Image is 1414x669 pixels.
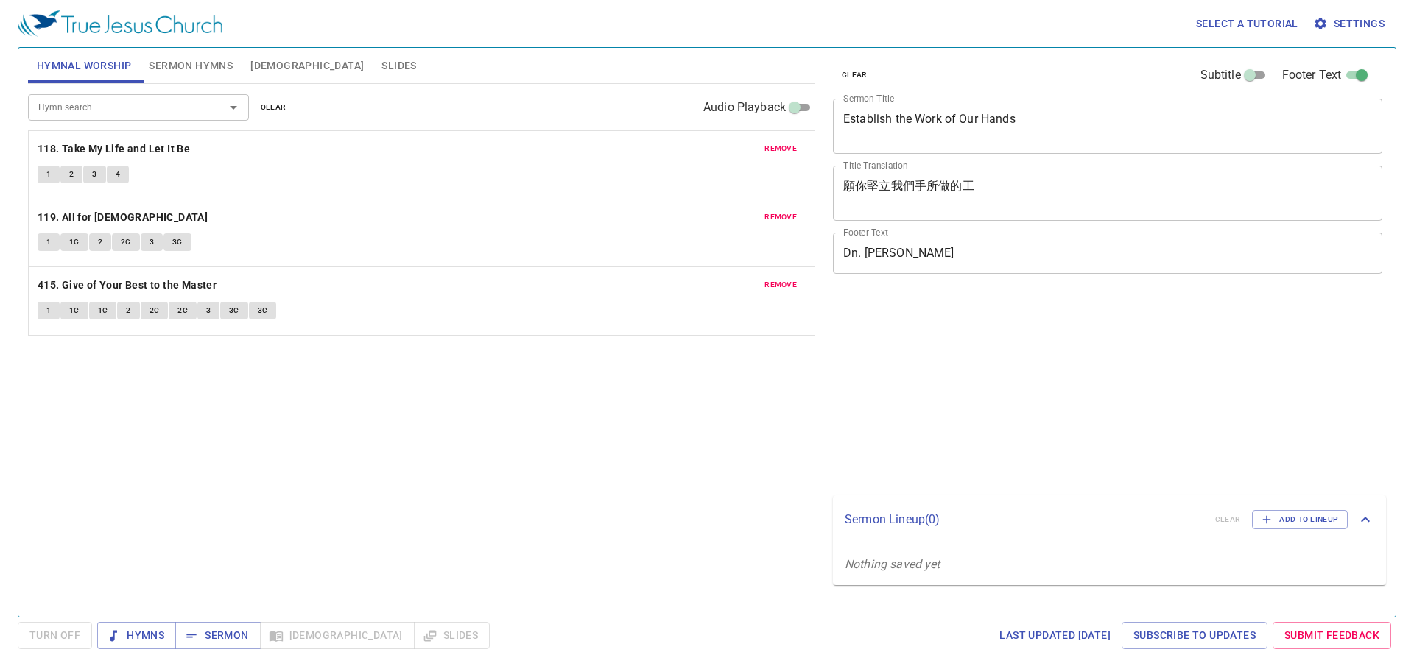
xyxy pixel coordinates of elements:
a: Submit Feedback [1273,622,1391,649]
span: Last updated [DATE] [999,626,1111,645]
button: 1C [60,233,88,251]
span: Add to Lineup [1262,513,1338,526]
a: Subscribe to Updates [1122,622,1267,649]
button: 2 [89,233,111,251]
button: 2C [169,302,197,319]
button: Sermon [175,622,260,649]
i: Nothing saved yet [845,557,940,571]
span: 1C [69,304,80,317]
span: Hymns [109,626,164,645]
button: 1C [89,302,117,319]
span: 2C [177,304,188,317]
a: Last updated [DATE] [993,622,1116,649]
span: 1 [46,236,51,249]
span: clear [842,68,868,82]
button: remove [756,276,806,294]
button: remove [756,140,806,157]
button: Open [223,97,244,118]
span: 3C [258,304,268,317]
textarea: Establish the Work of Our Hands [843,112,1372,140]
span: 3 [206,304,211,317]
img: True Jesus Church [18,10,222,37]
button: clear [252,99,295,116]
button: 1 [38,302,60,319]
button: 2 [117,302,139,319]
b: 118. Take My Life and Let It Be [38,140,190,158]
span: 3C [229,304,239,317]
span: 3 [92,168,96,181]
span: 2 [98,236,102,249]
button: Add to Lineup [1252,510,1348,529]
span: Audio Playback [703,99,786,116]
textarea: 願你堅立我們手所做的工 [843,179,1372,207]
span: Select a tutorial [1196,15,1298,33]
button: Settings [1310,10,1390,38]
button: clear [833,66,876,84]
span: Hymnal Worship [37,57,132,75]
b: 119. All for [DEMOGRAPHIC_DATA] [38,208,208,227]
span: Sermon [187,626,248,645]
b: 415. Give of Your Best to the Master [38,276,217,294]
button: 3C [220,302,248,319]
span: Subscribe to Updates [1133,626,1256,645]
span: 2C [150,304,160,317]
p: Sermon Lineup ( 0 ) [845,511,1203,528]
span: 3 [150,236,154,249]
span: 2C [121,236,131,249]
button: 1 [38,166,60,183]
span: Submit Feedback [1284,626,1379,645]
span: clear [261,101,286,114]
span: remove [764,278,797,291]
button: 3C [163,233,191,251]
button: Select a tutorial [1190,10,1304,38]
button: 3C [249,302,277,319]
span: 4 [116,168,120,181]
span: [DEMOGRAPHIC_DATA] [250,57,364,75]
span: 2 [69,168,74,181]
span: 1 [46,168,51,181]
button: 3 [83,166,105,183]
span: Sermon Hymns [149,57,233,75]
button: Hymns [97,622,176,649]
span: 1 [46,304,51,317]
span: Footer Text [1282,66,1342,84]
button: 2C [141,302,169,319]
span: 2 [126,304,130,317]
span: 1C [98,304,108,317]
span: remove [764,210,797,224]
button: 2C [112,233,140,251]
button: 415. Give of Your Best to the Master [38,276,219,294]
span: Slides [381,57,416,75]
button: 1C [60,302,88,319]
span: remove [764,142,797,155]
button: 119. All for [DEMOGRAPHIC_DATA] [38,208,211,227]
span: 3C [172,236,183,249]
button: 1 [38,233,60,251]
button: 118. Take My Life and Let It Be [38,140,193,158]
button: 3 [141,233,163,251]
span: Settings [1316,15,1385,33]
div: Sermon Lineup(0)clearAdd to Lineup [833,495,1386,544]
iframe: from-child [827,289,1274,490]
button: remove [756,208,806,226]
button: 4 [107,166,129,183]
span: 1C [69,236,80,249]
button: 3 [197,302,219,319]
span: Subtitle [1200,66,1241,84]
button: 2 [60,166,82,183]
